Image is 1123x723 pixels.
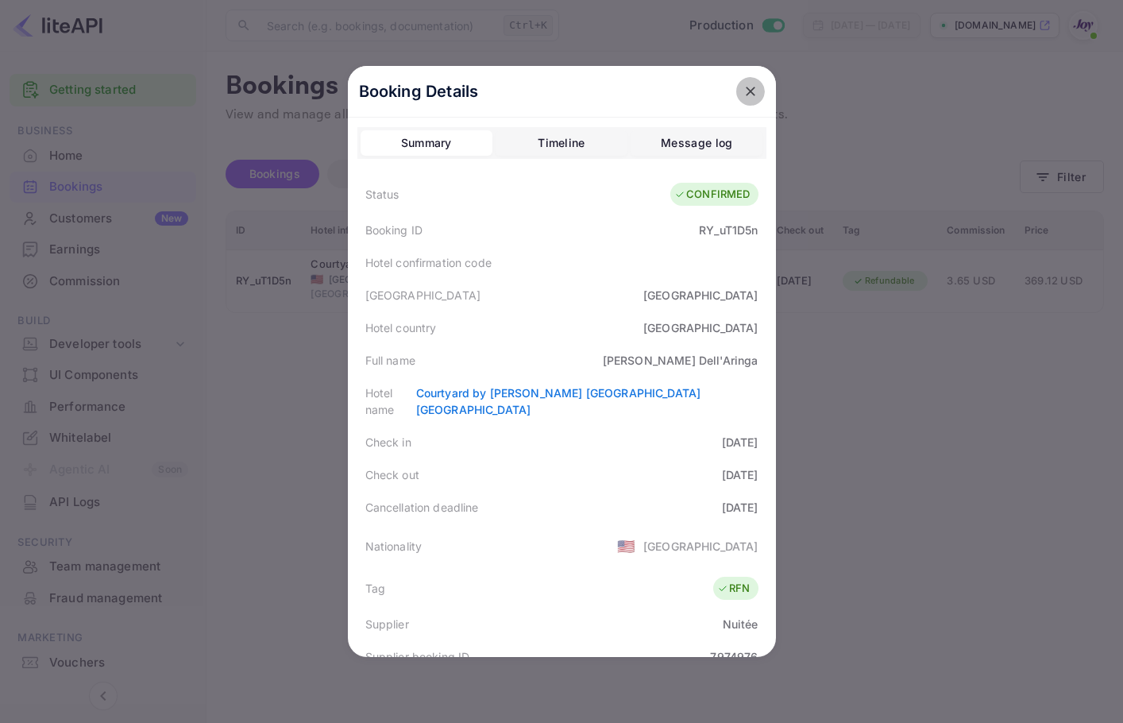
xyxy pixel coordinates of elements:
div: [PERSON_NAME] Dell'Aringa [603,352,758,369]
div: Status [365,186,399,203]
div: Message log [661,133,732,153]
div: Cancellation deadline [365,499,479,516]
div: Check out [365,466,419,483]
div: Hotel name [365,385,416,418]
div: Supplier [365,616,409,632]
div: Summary [401,133,452,153]
div: Check in [365,434,411,450]
div: 7974976 [710,648,758,665]
button: close [736,77,765,106]
div: [GEOGRAPHIC_DATA] [365,287,481,304]
div: Nationality [365,538,423,555]
div: CONFIRMED [674,187,750,203]
div: Booking ID [365,222,423,238]
p: Booking Details [359,79,479,103]
div: Full name [365,352,415,369]
div: Timeline [538,133,585,153]
div: RY_uT1D5n [699,222,758,238]
button: Message log [631,130,762,156]
div: Nuitée [723,616,758,632]
div: [DATE] [722,499,758,516]
div: [DATE] [722,434,758,450]
div: RFN [717,581,750,597]
div: Hotel confirmation code [365,254,492,271]
div: [GEOGRAPHIC_DATA] [643,538,758,555]
button: Timeline [496,130,627,156]
div: [GEOGRAPHIC_DATA] [643,287,758,304]
span: United States [617,532,635,560]
button: Summary [361,130,492,156]
div: Supplier booking ID [365,648,470,665]
div: [DATE] [722,466,758,483]
div: [GEOGRAPHIC_DATA] [643,319,758,336]
div: Tag [365,580,385,597]
a: Courtyard by [PERSON_NAME] [GEOGRAPHIC_DATA] [GEOGRAPHIC_DATA] [416,386,701,416]
div: Hotel country [365,319,437,336]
